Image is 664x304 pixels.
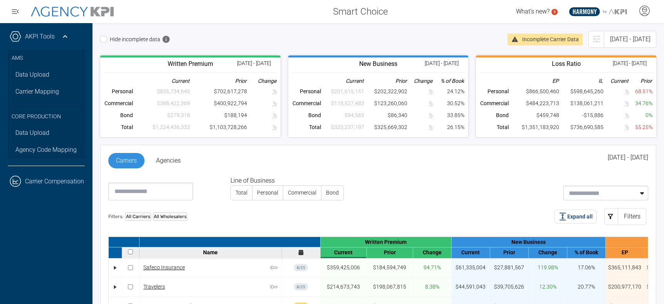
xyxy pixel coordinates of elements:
[629,87,652,96] div: 68.51%
[321,186,343,200] label: Bond
[323,249,365,255] div: Current
[364,86,407,97] td: $202,322,902
[629,111,652,119] div: 0%
[531,249,565,255] div: Change
[608,264,641,272] div: $365,111,843
[433,123,464,131] div: 26.15%
[492,249,526,255] div: Prior
[143,284,165,290] a: Travelers
[8,66,85,83] a: Data Upload
[456,264,486,272] div: $61,335,004
[292,97,321,109] th: Commercial
[509,77,559,86] th: EP
[321,77,364,86] th: Current
[603,109,629,121] td: Carrier data is incomplete for the selected timeframe.
[516,8,550,15] span: What's new?
[168,59,213,69] h3: Reported by Carriers
[141,249,280,255] div: Name
[143,264,185,270] a: Safeco Insurance
[564,186,636,200] div: Selected items
[407,109,432,121] td: Carrier data is incomplete for the selected timeframe.
[364,77,407,86] th: Prior
[321,121,364,133] td: Carrier data is incomplete for the selected timeframe.
[112,261,118,274] div: •
[8,83,85,100] a: Carrier Mapping
[247,121,276,133] td: Carrier data is incomplete for the selected timeframe.
[364,121,407,133] td: $325,669,302
[480,109,509,121] th: Bond
[104,86,133,97] th: Personal
[294,283,308,291] div: Travelers last reported in Aug
[25,32,55,41] a: AKPI Tools
[190,121,247,133] td: $1,103,728,266
[509,97,559,109] td: $484,223,713
[125,212,151,221] div: All Carriers
[578,283,595,291] div: 20.77%
[190,77,247,86] th: Prior
[480,97,509,109] th: Commercial
[252,186,283,200] label: Personal
[508,34,583,45] div: Incomplete carrier data in your selected period will lead to unexpected prior values and % change...
[509,121,559,133] td: $1,351,183,920
[369,249,411,255] div: Prior
[12,50,81,66] h3: AMS
[415,249,449,255] div: Change
[104,109,133,121] th: Bond
[509,86,559,97] td: $866,500,460
[559,121,604,133] td: $736,690,585
[424,264,441,272] div: 94.71%
[321,97,364,109] td: Carrier data is incomplete for the selected timeframe.
[559,86,604,97] td: $598,645,260
[569,249,603,255] div: % of Book
[608,249,642,255] div: EP
[433,99,464,107] div: 30.52%
[327,283,360,291] div: $214,673,743
[604,208,646,225] button: Filters
[333,5,388,18] span: Smart Choice
[425,59,459,67] div: [DATE] - [DATE]
[373,264,406,272] div: $184,594,749
[133,121,190,133] td: Carrier data is incomplete for the selected timeframe.
[247,86,276,97] td: Carrier data is incomplete for the selected timeframe.
[559,97,604,109] td: $138,061,211
[608,283,641,291] div: $200,977,170
[190,97,247,109] td: $400,922,794
[148,153,188,168] a: Agencies
[230,176,344,185] legend: Line of Business
[133,86,190,97] td: Carrier data is incomplete for the selected timeframe.
[247,109,276,121] td: Carrier data is incomplete for the selected timeframe.
[538,264,558,272] div: 119.98%
[539,283,556,291] div: 12.30%
[108,212,187,221] div: Filters:
[190,109,247,121] td: $188,194
[552,59,581,69] h3: Reported by Carrier
[629,77,652,86] th: Prior
[551,9,558,15] a: 5
[190,86,247,97] td: $702,617,278
[629,123,652,131] div: 55.25%
[321,237,452,247] div: Written Premium
[433,111,464,119] div: 33.85%
[162,35,170,43] span: Hides carriers with missing data for the selected timeframe.
[407,121,432,133] td: Carrier data is incomplete for the selected timeframe.
[494,264,524,272] div: $27,881,567
[292,86,321,97] th: Personal
[247,97,276,109] td: Carrier data is incomplete for the selected timeframe.
[407,77,432,86] th: Change
[112,280,118,294] div: •
[407,86,432,97] td: Carrier data is incomplete for the selected timeframe.
[553,10,556,14] text: 5
[321,86,364,97] td: Carrier data is incomplete for the selected timeframe.
[608,153,648,176] div: [DATE] - [DATE]
[364,109,407,121] td: $86,340
[292,109,321,121] th: Bond
[327,264,360,272] div: $359,425,006
[133,109,190,121] td: Carrier data is incomplete for the selected timeframe.
[588,31,656,48] button: [DATE] - [DATE]
[104,121,133,133] th: Total
[283,186,321,200] label: Commercial
[603,86,629,97] td: Carrier data is incomplete for the selected timeframe.
[618,208,646,225] div: Filters
[433,77,464,86] th: % of Book
[359,59,397,69] h3: Reported by Carriers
